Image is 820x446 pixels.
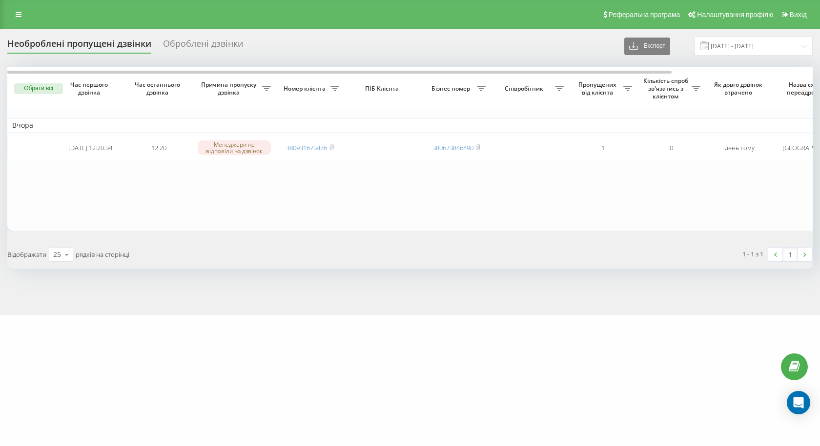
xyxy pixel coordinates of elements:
[56,135,124,161] td: [DATE] 12:20:34
[569,135,637,161] td: 1
[286,143,327,152] a: 380931673476
[574,81,623,96] span: Пропущених від клієнта
[163,39,243,54] div: Оброблені дзвінки
[7,250,46,259] span: Відображати
[198,140,271,155] div: Менеджери не відповіли на дзвінок
[7,39,151,54] div: Необроблені пропущені дзвінки
[787,391,810,414] div: Open Intercom Messenger
[790,11,807,19] span: Вихід
[609,11,680,19] span: Реферальна програма
[352,85,414,93] span: ПІБ Клієнта
[495,85,555,93] span: Співробітник
[642,77,692,100] span: Кількість спроб зв'язатись з клієнтом
[198,81,262,96] span: Причина пропуску дзвінка
[697,11,773,19] span: Налаштування профілю
[624,38,670,55] button: Експорт
[14,83,63,94] button: Обрати всі
[783,248,798,261] a: 1
[53,250,61,259] div: 25
[742,249,763,259] div: 1 - 1 з 1
[76,250,129,259] span: рядків на сторінці
[281,85,330,93] span: Номер клієнта
[124,135,193,161] td: 12:20
[432,143,473,152] a: 380673846490
[427,85,477,93] span: Бізнес номер
[713,81,766,96] span: Як довго дзвінок втрачено
[132,81,185,96] span: Час останнього дзвінка
[637,135,705,161] td: 0
[705,135,774,161] td: день тому
[64,81,117,96] span: Час першого дзвінка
